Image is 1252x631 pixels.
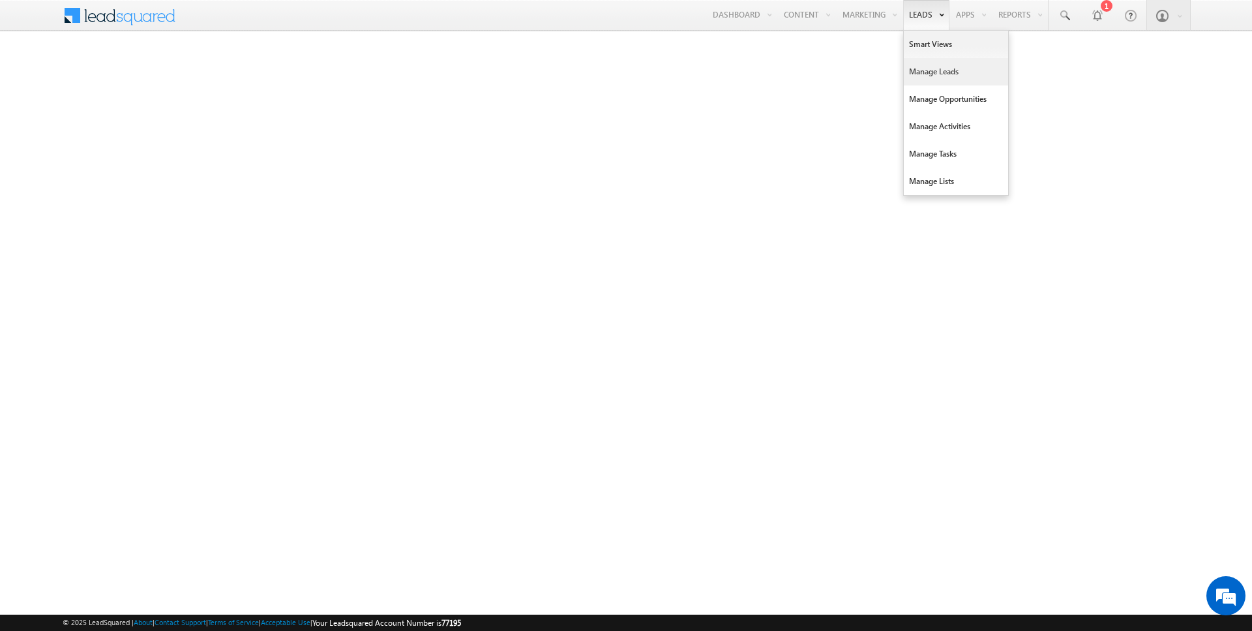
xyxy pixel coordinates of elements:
a: Manage Lists [904,168,1008,195]
a: Manage Activities [904,113,1008,140]
textarea: Type your message and hit 'Enter' [17,121,238,392]
a: Manage Tasks [904,140,1008,168]
span: Your Leadsquared Account Number is [312,618,461,628]
img: d_60004797649_company_0_60004797649 [22,69,55,85]
a: Manage Opportunities [904,85,1008,113]
a: About [134,618,153,626]
a: Acceptable Use [261,618,310,626]
div: Minimize live chat window [214,7,245,38]
em: Start Chat [177,402,237,420]
span: 77195 [441,618,461,628]
div: Chat with us now [68,69,219,85]
a: Manage Leads [904,58,1008,85]
a: Contact Support [155,618,206,626]
a: Smart Views [904,31,1008,58]
a: Terms of Service [208,618,259,626]
span: © 2025 LeadSquared | | | | | [63,617,461,629]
